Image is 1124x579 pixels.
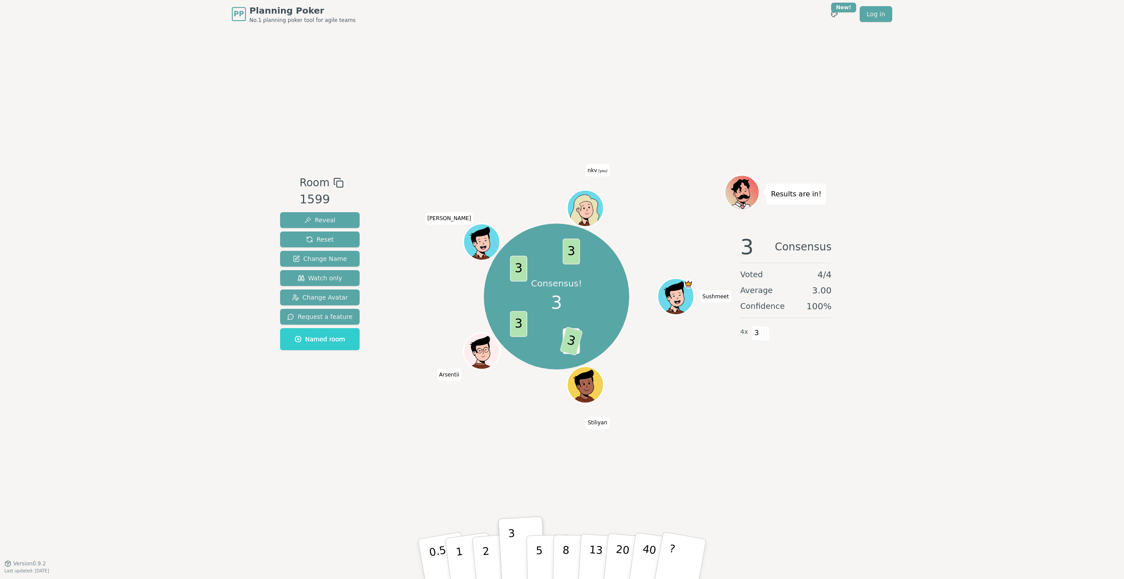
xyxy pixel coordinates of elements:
[551,289,562,316] span: 3
[508,527,518,575] p: 3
